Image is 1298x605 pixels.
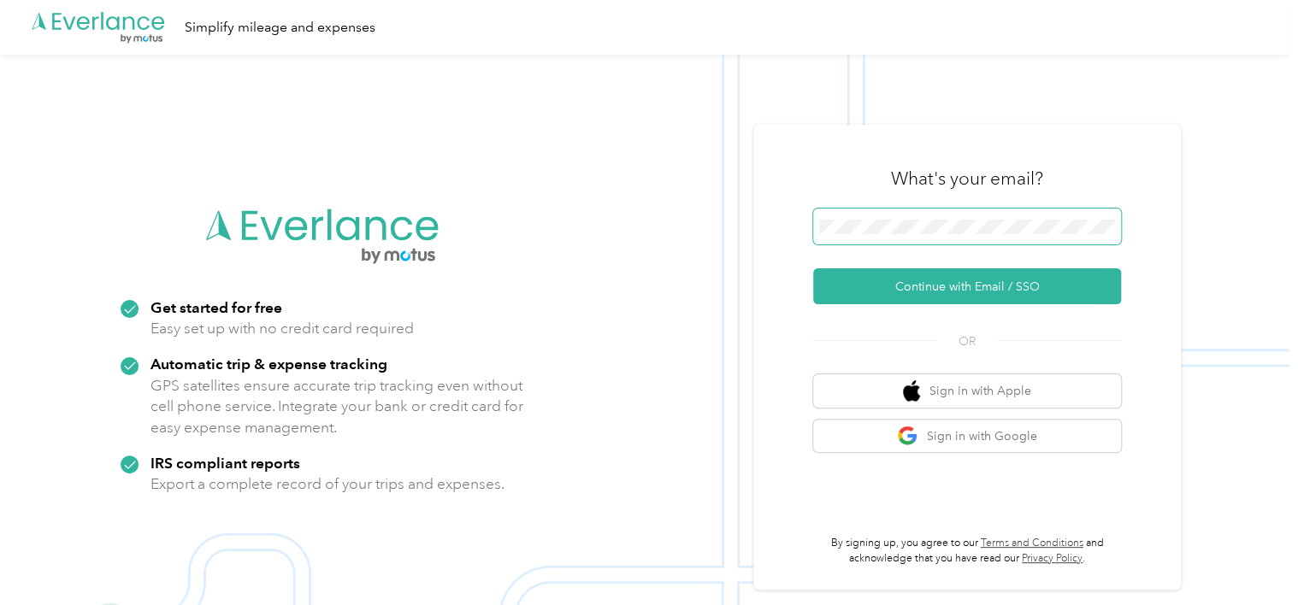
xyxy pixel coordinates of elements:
[185,17,375,38] div: Simplify mileage and expenses
[150,375,524,438] p: GPS satellites ensure accurate trip tracking even without cell phone service. Integrate your bank...
[150,355,387,373] strong: Automatic trip & expense tracking
[813,536,1121,566] p: By signing up, you agree to our and acknowledge that you have read our .
[150,473,504,495] p: Export a complete record of your trips and expenses.
[150,454,300,472] strong: IRS compliant reports
[813,374,1121,408] button: apple logoSign in with Apple
[813,268,1121,304] button: Continue with Email / SSO
[897,426,918,447] img: google logo
[981,537,1083,549] a: Terms and Conditions
[150,298,282,316] strong: Get started for free
[937,332,997,350] span: OR
[150,318,414,339] p: Easy set up with no credit card required
[813,420,1121,453] button: google logoSign in with Google
[891,167,1043,191] h3: What's your email?
[1022,552,1083,565] a: Privacy Policy
[903,380,920,402] img: apple logo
